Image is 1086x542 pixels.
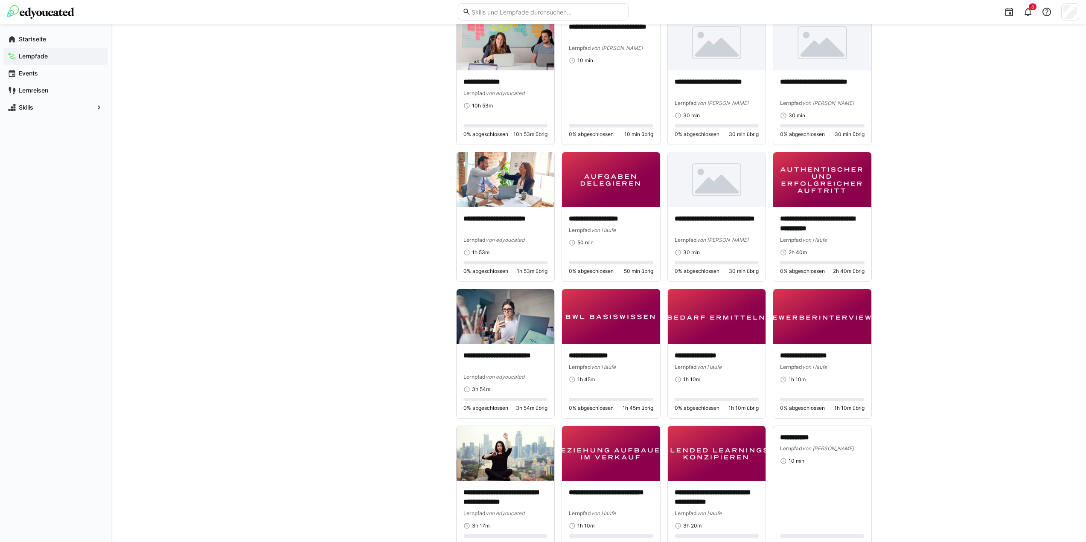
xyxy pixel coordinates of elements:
span: 0% abgeschlossen [675,268,719,275]
span: von Haufe [697,510,722,516]
span: Lernpfad [780,364,802,370]
span: 30 min übrig [729,131,759,138]
span: 10 min übrig [624,131,653,138]
span: 0% abgeschlossen [569,131,614,138]
img: image [457,289,555,344]
span: Lernpfad [675,237,697,243]
span: Lernpfad [780,100,802,106]
img: image [773,152,871,207]
span: 30 min [789,112,805,119]
span: 1h 45m übrig [623,405,653,412]
span: 0% abgeschlossen [463,131,508,138]
span: von [PERSON_NAME] [697,237,748,243]
span: 1h 10m [683,376,700,383]
span: 50 min übrig [624,268,653,275]
img: image [668,289,766,344]
span: Lernpfad [780,445,802,452]
span: 0% abgeschlossen [569,405,614,412]
img: image [457,152,555,207]
span: Lernpfad [569,227,591,233]
span: 0% abgeschlossen [569,268,614,275]
span: 30 min übrig [835,131,865,138]
span: 1h 53m übrig [517,268,547,275]
span: Lernpfad [675,510,697,516]
span: 1h 45m [577,376,595,383]
span: 3h 54m übrig [516,405,547,412]
span: 0% abgeschlossen [780,131,825,138]
span: 10 min [789,458,804,464]
span: von [PERSON_NAME] [591,45,643,51]
span: von Haufe [591,227,616,233]
span: 0% abgeschlossen [780,405,825,412]
span: Lernpfad [463,374,486,380]
span: 30 min [683,112,700,119]
span: von [PERSON_NAME] [697,100,748,106]
span: 1h 10m [577,522,594,529]
span: Lernpfad [569,364,591,370]
span: 2h 40m übrig [833,268,865,275]
span: 0% abgeschlossen [675,131,719,138]
span: Lernpfad [463,510,486,516]
span: 50 min [577,239,594,246]
span: 30 min übrig [729,268,759,275]
span: 0% abgeschlossen [463,268,508,275]
span: von Haufe [802,364,827,370]
span: 1h 10m übrig [834,405,865,412]
span: 1h 10m [789,376,806,383]
img: image [562,426,660,481]
img: image [668,152,766,207]
span: 10h 53m übrig [513,131,547,138]
img: image [562,289,660,344]
img: image [457,15,555,70]
img: image [457,426,555,481]
span: von [PERSON_NAME] [802,100,854,106]
span: 30 min [683,249,700,256]
img: image [668,15,766,70]
span: von edyoucated [486,90,524,96]
span: 1h 10m übrig [728,405,759,412]
img: image [562,152,660,207]
span: Lernpfad [780,237,802,243]
img: image [773,15,871,70]
span: von Haufe [802,237,827,243]
span: Lernpfad [675,100,697,106]
img: image [773,289,871,344]
span: 3h 20m [683,522,702,529]
span: 8 [1031,4,1034,9]
span: von Haufe [591,364,616,370]
span: von edyoucated [486,510,524,516]
span: Lernpfad [463,237,486,243]
span: von [PERSON_NAME] [802,445,854,452]
input: Skills und Lernpfade durchsuchen… [471,8,623,16]
span: von edyoucated [486,374,524,380]
span: 2h 40m [789,249,807,256]
span: 0% abgeschlossen [675,405,719,412]
span: 0% abgeschlossen [780,268,825,275]
span: Lernpfad [463,90,486,96]
span: von edyoucated [486,237,524,243]
img: image [668,426,766,481]
span: 10h 53m [472,102,493,109]
span: von Haufe [697,364,722,370]
span: Lernpfad [569,45,591,51]
span: Lernpfad [569,510,591,516]
span: 1h 53m [472,249,489,256]
span: 10 min [577,57,593,64]
span: Lernpfad [675,364,697,370]
span: 3h 17m [472,522,489,529]
span: 3h 54m [472,386,490,393]
span: von Haufe [591,510,616,516]
span: 0% abgeschlossen [463,405,508,412]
